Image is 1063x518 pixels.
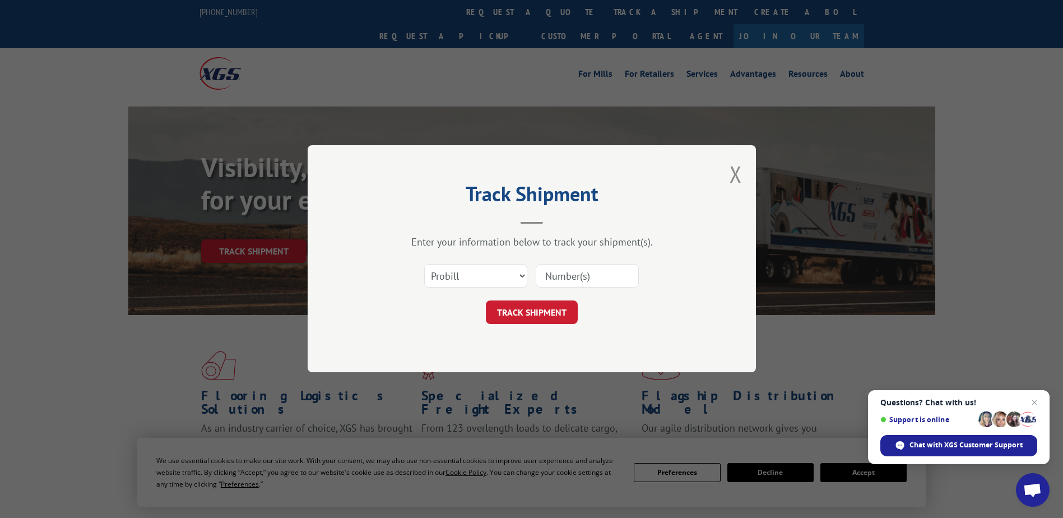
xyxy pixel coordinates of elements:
[364,186,700,207] h2: Track Shipment
[486,301,578,325] button: TRACK SHIPMENT
[1028,396,1041,409] span: Close chat
[1016,473,1050,507] div: Open chat
[880,398,1037,407] span: Questions? Chat with us!
[364,236,700,249] div: Enter your information below to track your shipment(s).
[880,435,1037,456] div: Chat with XGS Customer Support
[730,159,742,189] button: Close modal
[880,415,974,424] span: Support is online
[909,440,1023,450] span: Chat with XGS Customer Support
[536,265,639,288] input: Number(s)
